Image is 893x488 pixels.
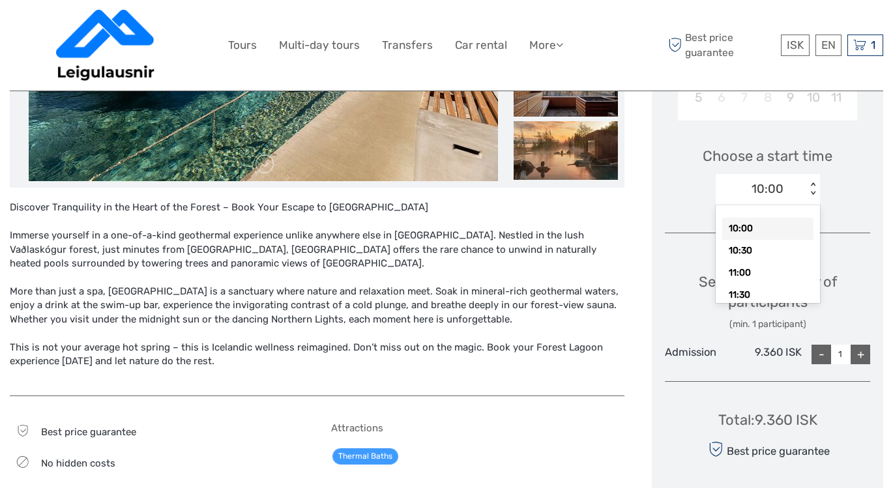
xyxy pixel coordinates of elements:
a: Car rental [455,36,507,55]
img: 3237-1562bb6b-eaa9-480f-8daa-79aa4f7f02e6_logo_big.png [56,10,155,81]
div: Select the number of participants [665,272,870,331]
div: 11:00 [722,262,813,284]
div: 10:00 [722,218,813,240]
div: Admission [665,345,733,364]
div: Best price guarantee [705,438,830,461]
div: EN [815,35,842,56]
h5: Attractions [331,422,625,434]
div: Discover Tranquility in the Heart of the Forest – Book Your Escape to [GEOGRAPHIC_DATA] Immerse y... [10,201,624,382]
span: Choose a start time [703,146,832,166]
span: No hidden costs [41,457,115,469]
span: Best price guarantee [41,426,136,438]
div: Choose Thursday, October 9th, 2025 [779,87,802,108]
div: Not available Tuesday, October 7th, 2025 [733,87,756,108]
span: Best price guarantee [665,31,778,59]
div: (min. 1 participant) [665,318,870,331]
div: 10:00 [752,180,783,197]
a: More [529,36,563,55]
span: ISK [787,38,804,51]
a: Tours [228,36,257,55]
div: + [851,345,870,364]
div: 10:30 [722,240,813,262]
a: Multi-day tours [279,36,360,55]
a: Transfers [382,36,433,55]
div: Not available Wednesday, October 8th, 2025 [756,87,779,108]
p: We're away right now. Please check back later! [18,23,147,33]
div: 11:30 [722,284,813,306]
button: Open LiveChat chat widget [150,20,166,36]
div: Choose Sunday, October 5th, 2025 [687,87,710,108]
span: 1 [869,38,877,51]
div: Choose Saturday, October 11th, 2025 [825,87,847,108]
a: Thermal Baths [332,448,398,465]
div: Total : 9.360 ISK [718,410,817,430]
div: < > [807,182,818,196]
div: Choose Friday, October 10th, 2025 [802,87,825,108]
div: Not available Monday, October 6th, 2025 [710,87,733,108]
div: - [812,345,831,364]
div: 9.360 ISK [733,345,802,364]
img: 8bde81491b4a41469847547ee5f5c460_slider_thumbnail.jpg [514,121,618,180]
